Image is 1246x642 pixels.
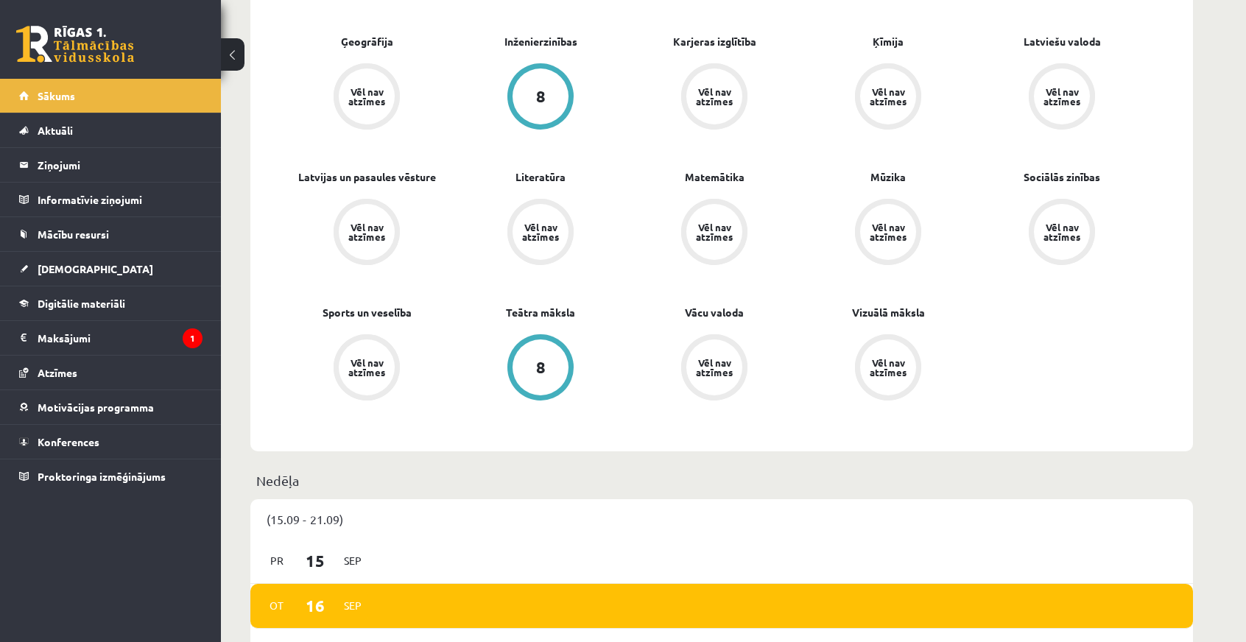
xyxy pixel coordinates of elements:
[536,88,546,105] div: 8
[867,222,909,241] div: Vēl nav atzīmes
[38,366,77,379] span: Atzīmes
[341,34,393,49] a: Ģeogrāfija
[873,34,904,49] a: Ķīmija
[1024,169,1100,185] a: Sociālās zinības
[801,63,975,133] a: Vēl nav atzīmes
[280,63,454,133] a: Vēl nav atzīmes
[261,594,292,617] span: Ot
[19,425,203,459] a: Konferences
[261,549,292,572] span: Pr
[292,593,338,618] span: 16
[19,356,203,389] a: Atzīmes
[694,358,735,377] div: Vēl nav atzīmes
[256,470,1187,490] p: Nedēļa
[673,34,756,49] a: Karjeras izglītība
[19,148,203,182] a: Ziņojumi
[454,63,627,133] a: 8
[685,169,745,185] a: Matemātika
[346,87,387,106] div: Vēl nav atzīmes
[536,359,546,375] div: 8
[852,305,925,320] a: Vizuālā māksla
[19,183,203,216] a: Informatīvie ziņojumi
[19,321,203,355] a: Maksājumi1
[183,328,203,348] i: 1
[19,217,203,251] a: Mācību resursi
[627,199,801,268] a: Vēl nav atzīmes
[38,227,109,241] span: Mācību resursi
[19,113,203,147] a: Aktuāli
[1024,34,1101,49] a: Latviešu valoda
[870,169,906,185] a: Mūzika
[38,401,154,414] span: Motivācijas programma
[1041,87,1083,106] div: Vēl nav atzīmes
[454,334,627,403] a: 8
[685,305,744,320] a: Vācu valoda
[38,297,125,310] span: Digitālie materiāli
[975,199,1149,268] a: Vēl nav atzīmes
[38,470,166,483] span: Proktoringa izmēģinājums
[694,222,735,241] div: Vēl nav atzīmes
[346,222,387,241] div: Vēl nav atzīmes
[337,549,368,572] span: Sep
[292,548,338,573] span: 15
[19,79,203,113] a: Sākums
[38,262,153,275] span: [DEMOGRAPHIC_DATA]
[19,390,203,424] a: Motivācijas programma
[346,358,387,377] div: Vēl nav atzīmes
[323,305,412,320] a: Sports un veselība
[280,334,454,403] a: Vēl nav atzīmes
[16,26,134,63] a: Rīgas 1. Tālmācības vidusskola
[38,435,99,448] span: Konferences
[627,334,801,403] a: Vēl nav atzīmes
[454,199,627,268] a: Vēl nav atzīmes
[520,222,561,241] div: Vēl nav atzīmes
[694,87,735,106] div: Vēl nav atzīmes
[280,199,454,268] a: Vēl nav atzīmes
[506,305,575,320] a: Teātra māksla
[801,199,975,268] a: Vēl nav atzīmes
[19,286,203,320] a: Digitālie materiāli
[38,183,203,216] legend: Informatīvie ziņojumi
[19,252,203,286] a: [DEMOGRAPHIC_DATA]
[1041,222,1083,241] div: Vēl nav atzīmes
[515,169,566,185] a: Literatūra
[801,334,975,403] a: Vēl nav atzīmes
[250,499,1193,539] div: (15.09 - 21.09)
[298,169,436,185] a: Latvijas un pasaules vēsture
[504,34,577,49] a: Inženierzinības
[627,63,801,133] a: Vēl nav atzīmes
[19,459,203,493] a: Proktoringa izmēģinājums
[38,124,73,137] span: Aktuāli
[975,63,1149,133] a: Vēl nav atzīmes
[38,148,203,182] legend: Ziņojumi
[337,594,368,617] span: Sep
[38,321,203,355] legend: Maksājumi
[867,358,909,377] div: Vēl nav atzīmes
[38,89,75,102] span: Sākums
[867,87,909,106] div: Vēl nav atzīmes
